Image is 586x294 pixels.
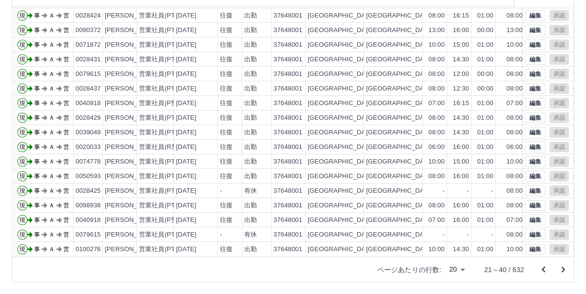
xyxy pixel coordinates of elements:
[63,231,69,238] text: 営
[273,99,302,108] div: 37648001
[176,143,196,152] div: [DATE]
[525,171,546,182] button: 編集
[429,172,445,181] div: 08:00
[429,201,445,210] div: 08:00
[366,143,478,152] div: [GEOGRAPHIC_DATA]立給食センター
[176,11,196,20] div: [DATE]
[244,230,257,239] div: 有休
[34,158,40,165] text: 事
[63,187,69,194] text: 営
[507,84,523,93] div: 08:00
[244,172,257,181] div: 出勤
[49,85,55,92] text: Ａ
[139,55,190,64] div: 営業社員(PT契約)
[507,186,523,196] div: 08:00
[429,40,445,50] div: 10:00
[273,143,302,152] div: 37648001
[453,40,469,50] div: 15:00
[477,84,493,93] div: 00:00
[49,27,55,34] text: Ａ
[220,157,233,166] div: 往復
[507,113,523,123] div: 08:00
[429,99,445,108] div: 07:00
[429,84,445,93] div: 08:00
[453,128,469,137] div: 14:30
[139,143,186,152] div: 営業社員(R契約)
[477,11,493,20] div: 01:00
[507,55,523,64] div: 08:00
[20,202,25,209] text: 現
[308,40,375,50] div: [GEOGRAPHIC_DATA]
[244,143,257,152] div: 出勤
[467,230,469,239] div: -
[49,114,55,121] text: Ａ
[76,84,101,93] div: 0028437
[20,41,25,48] text: 現
[507,172,523,181] div: 08:00
[453,172,469,181] div: 16:00
[176,26,196,35] div: [DATE]
[308,99,375,108] div: [GEOGRAPHIC_DATA]
[525,215,546,225] button: 編集
[453,11,469,20] div: 16:15
[507,11,523,20] div: 08:00
[525,244,546,255] button: 編集
[366,128,478,137] div: [GEOGRAPHIC_DATA]立給食センター
[139,70,190,79] div: 営業社員(PT契約)
[525,83,546,94] button: 編集
[453,26,469,35] div: 16:00
[176,84,196,93] div: [DATE]
[76,40,101,50] div: 0071872
[429,157,445,166] div: 10:00
[273,186,302,196] div: 37648001
[105,26,158,35] div: [PERSON_NAME]
[63,41,69,48] text: 営
[20,129,25,136] text: 現
[525,10,546,21] button: 編集
[453,55,469,64] div: 14:30
[220,11,233,20] div: 往復
[273,11,302,20] div: 37648001
[49,71,55,77] text: Ａ
[308,11,375,20] div: [GEOGRAPHIC_DATA]
[244,11,257,20] div: 出勤
[105,143,158,152] div: [PERSON_NAME]
[49,217,55,223] text: Ａ
[49,129,55,136] text: Ａ
[176,70,196,79] div: [DATE]
[429,143,445,152] div: 06:00
[525,69,546,79] button: 編集
[176,40,196,50] div: [DATE]
[525,142,546,152] button: 編集
[220,201,233,210] div: 往復
[244,157,257,166] div: 出勤
[76,245,101,254] div: 0100276
[553,260,573,279] button: 次のページへ
[139,245,190,254] div: 営業社員(PT契約)
[63,71,69,77] text: 営
[453,143,469,152] div: 16:00
[477,201,493,210] div: 01:00
[220,216,233,225] div: 往復
[63,114,69,121] text: 営
[20,12,25,19] text: 現
[525,200,546,211] button: 編集
[220,245,233,254] div: 往復
[308,113,375,123] div: [GEOGRAPHIC_DATA]
[20,217,25,223] text: 現
[139,113,190,123] div: 営業社員(PT契約)
[525,39,546,50] button: 編集
[49,173,55,180] text: Ａ
[308,128,375,137] div: [GEOGRAPHIC_DATA]
[308,216,375,225] div: [GEOGRAPHIC_DATA]
[76,157,101,166] div: 0074778
[63,129,69,136] text: 営
[477,172,493,181] div: 01:00
[308,201,375,210] div: [GEOGRAPHIC_DATA]
[308,230,375,239] div: [GEOGRAPHIC_DATA]
[49,100,55,107] text: Ａ
[34,217,40,223] text: 事
[366,99,478,108] div: [GEOGRAPHIC_DATA]立給食センター
[273,55,302,64] div: 37648001
[139,99,186,108] div: 営業社員(P契約)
